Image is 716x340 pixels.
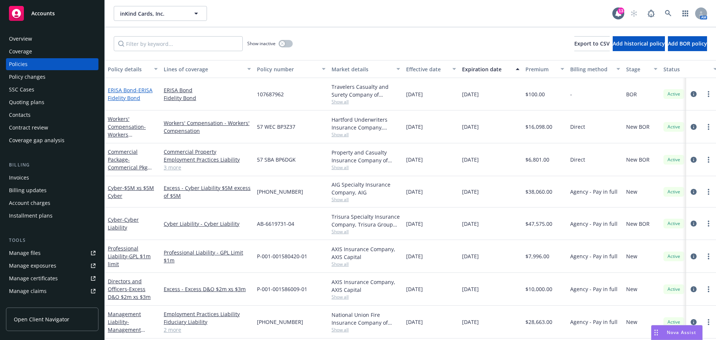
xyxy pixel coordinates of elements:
span: New [626,318,637,326]
div: AXIS Insurance Company, AXIS Capital [332,278,400,294]
span: [PHONE_NUMBER] [257,318,303,326]
span: Show all [332,228,400,235]
a: Report a Bug [644,6,659,21]
span: [DATE] [462,90,479,98]
span: Show all [332,196,400,203]
button: Policy details [105,60,161,78]
a: 3 more [164,163,251,171]
div: Drag to move [651,325,661,340]
span: Show all [332,164,400,171]
a: more [704,90,713,99]
span: Agency - Pay in full [570,252,618,260]
a: Policy changes [6,71,98,83]
a: Contract review [6,122,98,134]
button: Stage [623,60,660,78]
a: Excess - Cyber Liability $5M excess of $5M [164,184,251,200]
a: Start snowing [626,6,641,21]
a: Cyber [108,216,139,231]
span: 57 SBA BP6DGK [257,156,296,163]
a: circleInformation [689,155,698,164]
a: circleInformation [689,252,698,261]
div: Policy number [257,65,317,73]
a: Manage certificates [6,272,98,284]
button: Policy number [254,60,329,78]
span: New [626,285,637,293]
span: $100.00 [525,90,545,98]
a: Policies [6,58,98,70]
a: Workers' Compensation [108,115,146,146]
a: Quoting plans [6,96,98,108]
a: SSC Cases [6,84,98,96]
span: Agency - Pay in full [570,285,618,293]
span: New [626,252,637,260]
div: Manage files [9,247,41,259]
span: - GPL $1m limit [108,253,151,268]
div: Tools [6,237,98,244]
div: Account charges [9,197,50,209]
span: Add historical policy [613,40,665,47]
a: Cyber Liability - Cyber Liability [164,220,251,228]
button: Expiration date [459,60,522,78]
a: circleInformation [689,318,698,327]
span: $7,996.00 [525,252,549,260]
button: Billing method [567,60,623,78]
a: Account charges [6,197,98,209]
div: Manage exposures [9,260,56,272]
div: Contacts [9,109,31,121]
div: Invoices [9,172,29,184]
a: Commercial Property [164,148,251,156]
a: Employment Practices Liability [164,156,251,163]
a: Installment plans [6,210,98,222]
a: more [704,155,713,164]
span: P-001-001580420-01 [257,252,307,260]
a: Search [661,6,676,21]
a: Overview [6,33,98,45]
span: $28,663.00 [525,318,552,326]
input: Filter by keyword... [114,36,243,51]
span: [DATE] [406,220,423,228]
span: P-001-001586009-01 [257,285,307,293]
div: National Union Fire Insurance Company of [GEOGRAPHIC_DATA], [GEOGRAPHIC_DATA], AIG [332,311,400,327]
span: Agency - Pay in full [570,220,618,228]
a: circleInformation [689,187,698,196]
a: Coverage [6,46,98,57]
span: New BOR [626,123,650,131]
button: Add BOR policy [668,36,707,51]
div: Status [663,65,709,73]
button: inKind Cards, Inc. [114,6,207,21]
a: more [704,318,713,327]
span: Direct [570,156,585,163]
a: more [704,285,713,294]
span: Agency - Pay in full [570,188,618,196]
span: Direct [570,123,585,131]
div: Manage certificates [9,272,58,284]
span: [DATE] [462,220,479,228]
div: Stage [626,65,649,73]
span: Show all [332,99,400,105]
a: Employment Practices Liability [164,310,251,318]
div: Coverage [9,46,32,57]
a: Contacts [6,109,98,121]
span: - Excess D&O $2m xs $3m [108,286,151,300]
div: Hartford Underwriters Insurance Company, Hartford Insurance Group [332,116,400,131]
span: inKind Cards, Inc. [120,10,185,18]
a: more [704,252,713,261]
div: Trisura Specialty Insurance Company, Trisura Group Ltd., At-Bay Insurance Services, LLC, RT Speci... [332,213,400,228]
span: Show inactive [247,40,276,47]
span: New [626,188,637,196]
span: $38,060.00 [525,188,552,196]
button: Add historical policy [613,36,665,51]
button: Market details [329,60,403,78]
div: Billing [6,161,98,169]
a: Workers' Compensation - Workers' Compensation [164,119,251,135]
span: [DATE] [462,285,479,293]
div: Manage BORs [9,298,44,310]
div: AIG Specialty Insurance Company, AIG [332,181,400,196]
span: [DATE] [406,285,423,293]
a: Manage claims [6,285,98,297]
span: $6,801.00 [525,156,549,163]
div: Policy changes [9,71,45,83]
a: more [704,122,713,131]
div: Policies [9,58,28,70]
span: - Cyber Liability [108,216,139,231]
